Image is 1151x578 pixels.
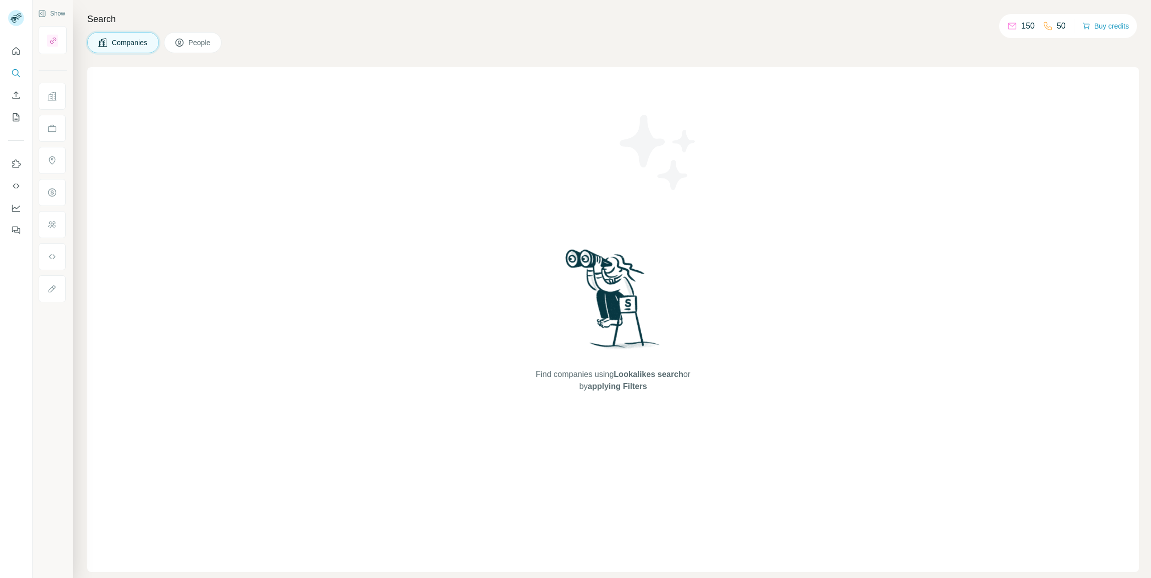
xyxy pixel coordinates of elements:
[87,12,1139,26] h4: Search
[613,107,703,198] img: Surfe Illustration - Stars
[112,38,148,48] span: Companies
[1057,20,1066,32] p: 50
[561,247,665,358] img: Surfe Illustration - Woman searching with binoculars
[588,382,647,391] span: applying Filters
[533,368,693,393] span: Find companies using or by
[8,108,24,126] button: My lists
[1082,19,1129,33] button: Buy credits
[1021,20,1035,32] p: 150
[8,86,24,104] button: Enrich CSV
[8,64,24,82] button: Search
[8,42,24,60] button: Quick start
[8,199,24,217] button: Dashboard
[614,370,683,378] span: Lookalikes search
[8,177,24,195] button: Use Surfe API
[8,221,24,239] button: Feedback
[31,6,72,21] button: Show
[8,155,24,173] button: Use Surfe on LinkedIn
[188,38,212,48] span: People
